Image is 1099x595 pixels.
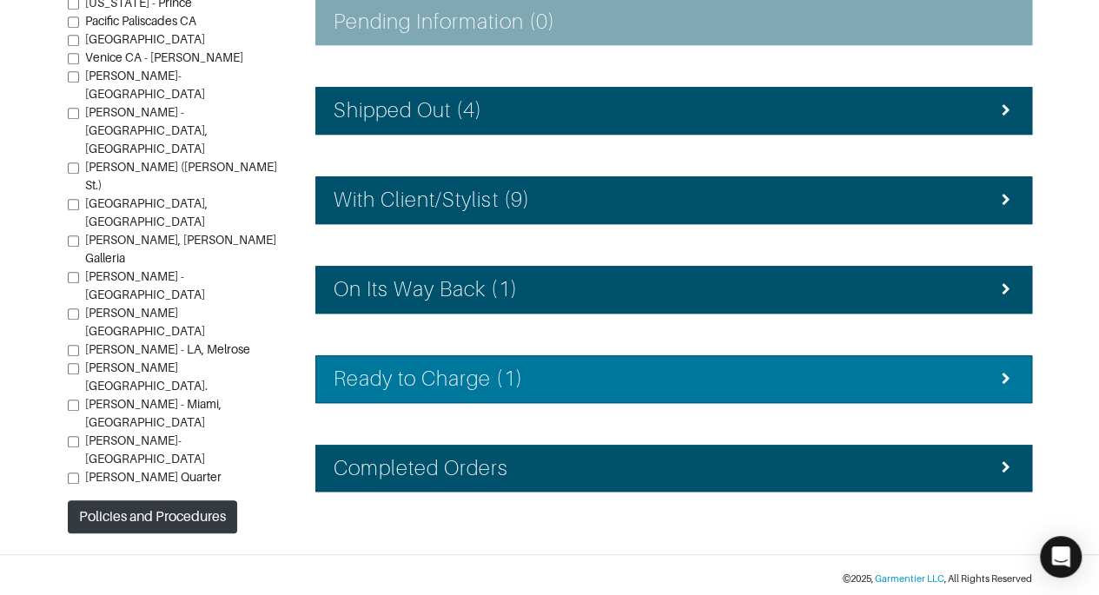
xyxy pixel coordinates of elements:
[85,433,205,466] span: [PERSON_NAME]- [GEOGRAPHIC_DATA]
[334,188,530,213] h4: With Client/Stylist (9)
[68,272,79,283] input: [PERSON_NAME] - [GEOGRAPHIC_DATA]
[85,14,196,28] span: Pacific Paliscades CA
[334,456,509,481] h4: Completed Orders
[334,277,518,302] h4: On Its Way Back (1)
[68,108,79,119] input: [PERSON_NAME] - [GEOGRAPHIC_DATA], [GEOGRAPHIC_DATA]
[85,233,276,265] span: [PERSON_NAME], [PERSON_NAME] Galleria
[68,17,79,28] input: Pacific Paliscades CA
[85,360,208,393] span: [PERSON_NAME][GEOGRAPHIC_DATA].
[85,69,205,101] span: [PERSON_NAME]-[GEOGRAPHIC_DATA]
[85,160,277,192] span: [PERSON_NAME] ([PERSON_NAME] St.)
[334,367,523,392] h4: Ready to Charge (1)
[68,345,79,356] input: [PERSON_NAME] - LA, Melrose
[843,573,1032,584] small: © 2025 , , All Rights Reserved
[68,71,79,83] input: [PERSON_NAME]-[GEOGRAPHIC_DATA]
[68,500,237,533] button: Policies and Procedures
[85,50,243,64] span: Venice CA - [PERSON_NAME]
[68,363,79,374] input: [PERSON_NAME][GEOGRAPHIC_DATA].
[1040,536,1082,578] div: Open Intercom Messenger
[68,162,79,174] input: [PERSON_NAME] ([PERSON_NAME] St.)
[85,342,250,356] span: [PERSON_NAME] - LA, Melrose
[334,10,555,35] h4: Pending Information (0)
[875,573,944,584] a: Garmentier LLC
[68,473,79,484] input: [PERSON_NAME] Quarter
[85,306,205,338] span: [PERSON_NAME][GEOGRAPHIC_DATA]
[68,308,79,320] input: [PERSON_NAME][GEOGRAPHIC_DATA]
[68,35,79,46] input: [GEOGRAPHIC_DATA]
[68,436,79,447] input: [PERSON_NAME]- [GEOGRAPHIC_DATA]
[68,400,79,411] input: [PERSON_NAME] - Miami, [GEOGRAPHIC_DATA]
[68,235,79,247] input: [PERSON_NAME], [PERSON_NAME] Galleria
[68,53,79,64] input: Venice CA - [PERSON_NAME]
[85,196,208,228] span: [GEOGRAPHIC_DATA], [GEOGRAPHIC_DATA]
[85,470,222,484] span: [PERSON_NAME] Quarter
[334,98,483,123] h4: Shipped Out (4)
[85,105,208,155] span: [PERSON_NAME] - [GEOGRAPHIC_DATA], [GEOGRAPHIC_DATA]
[85,32,205,46] span: [GEOGRAPHIC_DATA]
[85,397,222,429] span: [PERSON_NAME] - Miami, [GEOGRAPHIC_DATA]
[85,269,205,301] span: [PERSON_NAME] - [GEOGRAPHIC_DATA]
[68,199,79,210] input: [GEOGRAPHIC_DATA], [GEOGRAPHIC_DATA]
